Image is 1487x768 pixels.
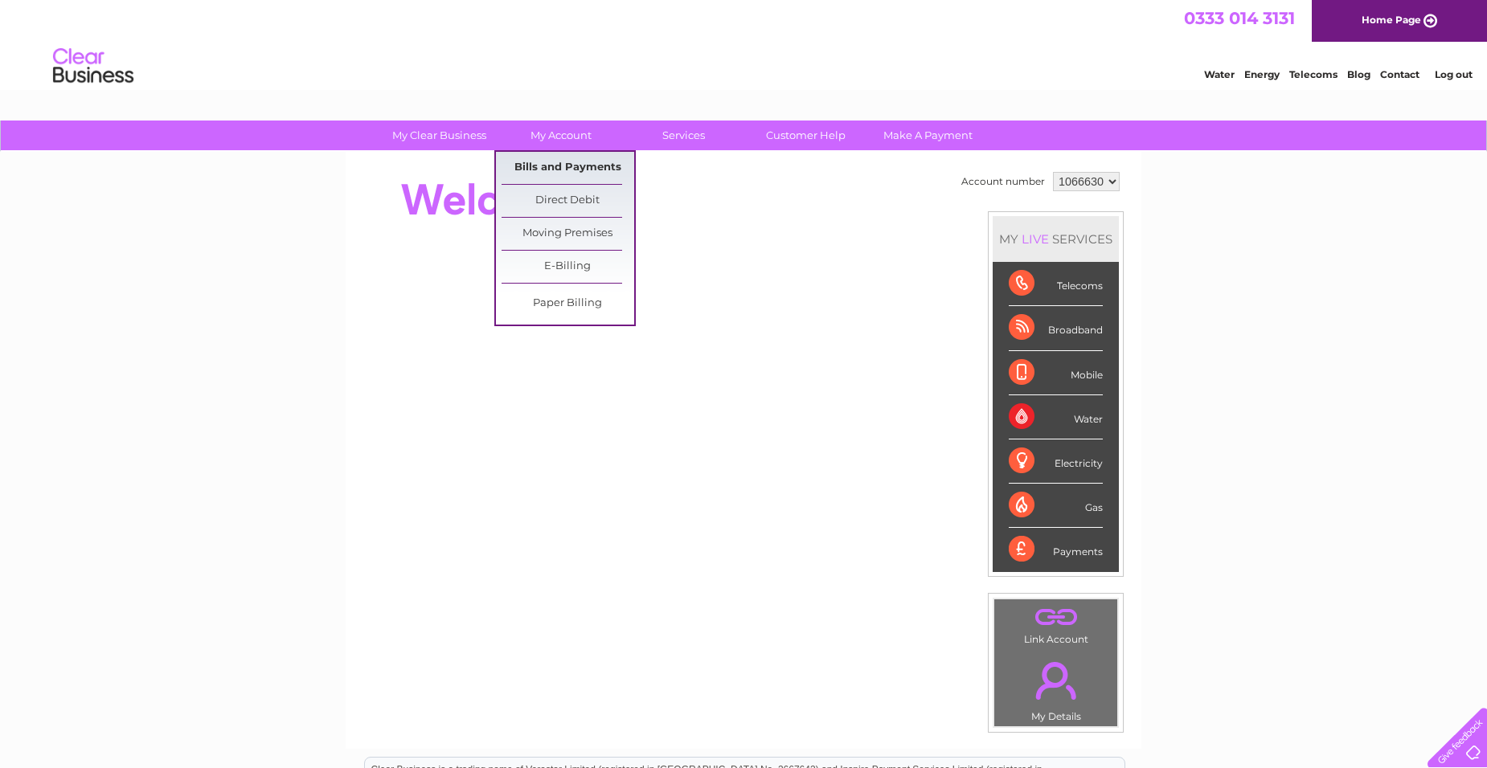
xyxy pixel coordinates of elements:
[1347,68,1370,80] a: Blog
[502,218,634,250] a: Moving Premises
[1009,351,1103,395] div: Mobile
[993,648,1118,727] td: My Details
[617,121,750,150] a: Services
[862,121,994,150] a: Make A Payment
[365,9,1124,78] div: Clear Business is a trading name of Verastar Limited (registered in [GEOGRAPHIC_DATA] No. 3667643...
[1204,68,1235,80] a: Water
[993,216,1119,262] div: MY SERVICES
[998,652,1113,709] a: .
[993,598,1118,649] td: Link Account
[1018,231,1052,247] div: LIVE
[739,121,872,150] a: Customer Help
[1009,395,1103,439] div: Water
[52,42,134,91] img: logo.png
[502,251,634,283] a: E-Billing
[1435,68,1473,80] a: Log out
[1009,528,1103,571] div: Payments
[1009,306,1103,350] div: Broadband
[1289,68,1337,80] a: Telecoms
[957,168,1049,195] td: Account number
[502,288,634,320] a: Paper Billing
[495,121,628,150] a: My Account
[1380,68,1419,80] a: Contact
[373,121,506,150] a: My Clear Business
[502,185,634,217] a: Direct Debit
[1009,484,1103,528] div: Gas
[502,152,634,184] a: Bills and Payments
[1244,68,1280,80] a: Energy
[998,603,1113,631] a: .
[1184,8,1295,28] a: 0333 014 3131
[1009,439,1103,484] div: Electricity
[1009,262,1103,306] div: Telecoms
